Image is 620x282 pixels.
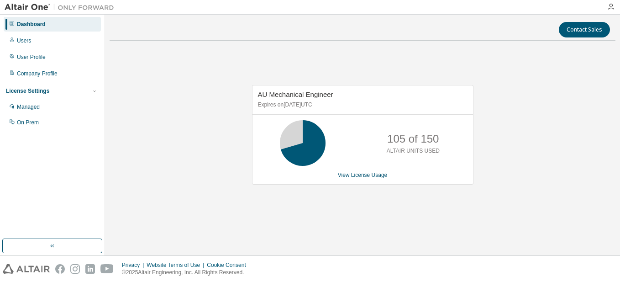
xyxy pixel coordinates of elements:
[6,87,49,95] div: License Settings
[100,264,114,274] img: youtube.svg
[387,147,440,155] p: ALTAIR UNITS USED
[387,131,439,147] p: 105 of 150
[55,264,65,274] img: facebook.svg
[122,261,147,269] div: Privacy
[122,269,252,277] p: © 2025 Altair Engineering, Inc. All Rights Reserved.
[17,103,40,111] div: Managed
[17,119,39,126] div: On Prem
[258,90,333,98] span: AU Mechanical Engineer
[3,264,50,274] img: altair_logo.svg
[5,3,119,12] img: Altair One
[147,261,207,269] div: Website Terms of Use
[559,22,610,37] button: Contact Sales
[17,37,31,44] div: Users
[258,101,465,109] p: Expires on [DATE] UTC
[70,264,80,274] img: instagram.svg
[85,264,95,274] img: linkedin.svg
[17,70,58,77] div: Company Profile
[338,172,388,178] a: View License Usage
[17,21,46,28] div: Dashboard
[207,261,251,269] div: Cookie Consent
[17,53,46,61] div: User Profile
